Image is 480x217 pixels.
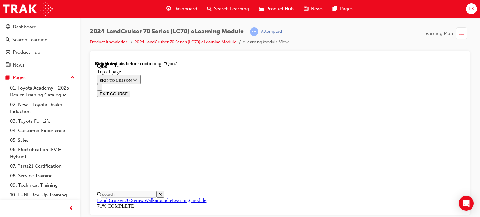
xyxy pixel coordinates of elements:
[7,126,77,136] a: 04. Customer Experience
[3,2,53,16] img: Trak
[2,2,368,8] div: Quiz
[62,130,70,137] button: Close search menu
[311,5,323,12] span: News
[12,36,47,43] div: Search Learning
[459,30,464,37] span: list-icon
[250,27,258,36] span: learningRecordVerb_ATTEMPT-icon
[304,5,308,13] span: news-icon
[340,5,353,12] span: Pages
[6,24,10,30] span: guage-icon
[2,21,77,33] a: Dashboard
[134,39,237,45] a: 2024 LandCruiser 70 Series (LC70) eLearning Module
[299,2,328,15] a: news-iconNews
[2,59,77,71] a: News
[6,62,10,68] span: news-icon
[13,74,26,81] div: Pages
[7,83,77,100] a: 01. Toyota Academy - 2025 Dealer Training Catalogue
[468,5,474,12] span: TK
[7,136,77,145] a: 05. Sales
[173,5,197,12] span: Dashboard
[161,2,202,15] a: guage-iconDashboard
[7,190,77,200] a: 10. TUNE Rev-Up Training
[2,20,77,72] button: DashboardSearch LearningProduct HubNews
[261,29,282,35] div: Attempted
[2,14,46,23] button: SKIP TO LESSON
[7,161,77,171] a: 07. Parts21 Certification
[70,74,75,82] span: up-icon
[2,23,7,30] button: Close navigation menu
[2,34,77,46] a: Search Learning
[328,2,358,15] a: pages-iconPages
[69,205,73,212] span: prev-icon
[2,8,368,14] div: Top of page
[2,142,368,148] div: 71% COMPLETE
[243,39,289,46] li: eLearning Module View
[90,39,128,45] a: Product Knowledge
[13,23,37,31] div: Dashboard
[7,100,77,116] a: 02. New - Toyota Dealer Induction
[2,47,77,58] a: Product Hub
[166,5,171,13] span: guage-icon
[459,196,474,211] div: Open Intercom Messenger
[7,145,77,161] a: 06. Electrification (EV & Hybrid)
[214,5,249,12] span: Search Learning
[423,27,470,39] button: Learning Plan
[7,180,77,190] a: 09. Technical Training
[6,130,62,137] input: Search
[466,3,477,14] button: TK
[254,2,299,15] a: car-iconProduct Hub
[2,72,77,83] button: Pages
[7,171,77,181] a: 08. Service Training
[246,28,247,35] span: |
[266,5,294,12] span: Product Hub
[5,17,43,22] span: SKIP TO LESSON
[6,37,10,43] span: search-icon
[423,30,453,37] span: Learning Plan
[6,75,10,81] span: pages-icon
[2,30,36,36] button: EXIT COURSE
[259,5,264,13] span: car-icon
[7,116,77,126] a: 03. Toyota For Life
[202,2,254,15] a: search-iconSearch Learning
[2,137,112,142] a: Land Cruiser 70 Series Walkaround eLearning module
[13,62,25,69] div: News
[6,50,10,55] span: car-icon
[207,5,212,13] span: search-icon
[90,28,244,35] span: 2024 LandCruiser 70 Series (LC70) eLearning Module
[333,5,337,13] span: pages-icon
[13,49,40,56] div: Product Hub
